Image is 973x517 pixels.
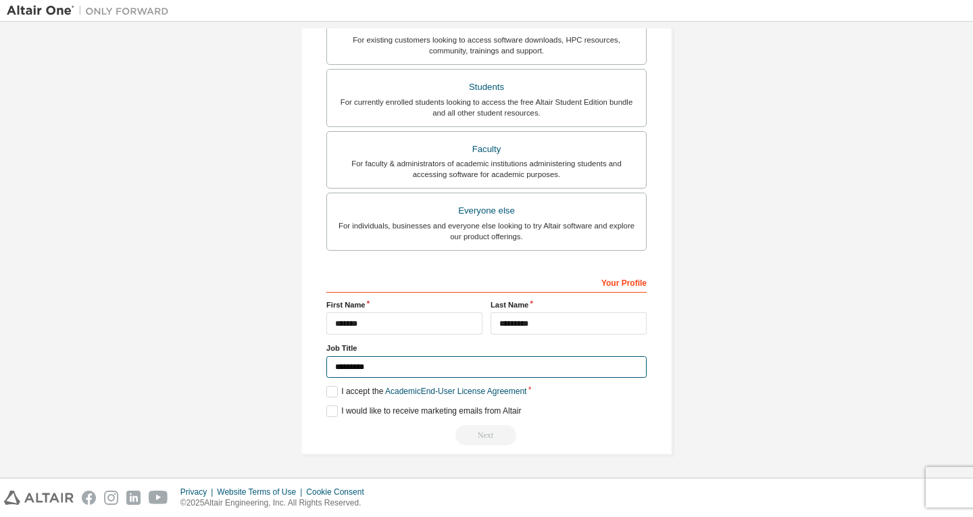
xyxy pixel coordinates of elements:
div: For currently enrolled students looking to access the free Altair Student Edition bundle and all ... [335,97,638,118]
div: Students [335,78,638,97]
div: For faculty & administrators of academic institutions administering students and accessing softwa... [335,158,638,180]
img: altair_logo.svg [4,491,74,505]
label: I would like to receive marketing emails from Altair [326,405,521,417]
img: instagram.svg [104,491,118,505]
img: linkedin.svg [126,491,141,505]
div: Read and acccept EULA to continue [326,425,647,445]
div: Faculty [335,140,638,159]
div: For existing customers looking to access software downloads, HPC resources, community, trainings ... [335,34,638,56]
div: Cookie Consent [306,487,372,497]
label: Job Title [326,343,647,353]
img: youtube.svg [149,491,168,505]
label: I accept the [326,386,526,397]
div: Your Profile [326,271,647,293]
div: For individuals, businesses and everyone else looking to try Altair software and explore our prod... [335,220,638,242]
label: Last Name [491,299,647,310]
p: © 2025 Altair Engineering, Inc. All Rights Reserved. [180,497,372,509]
img: Altair One [7,4,176,18]
div: Privacy [180,487,217,497]
div: Website Terms of Use [217,487,306,497]
img: facebook.svg [82,491,96,505]
div: Everyone else [335,201,638,220]
a: Academic End-User License Agreement [385,387,526,396]
label: First Name [326,299,482,310]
